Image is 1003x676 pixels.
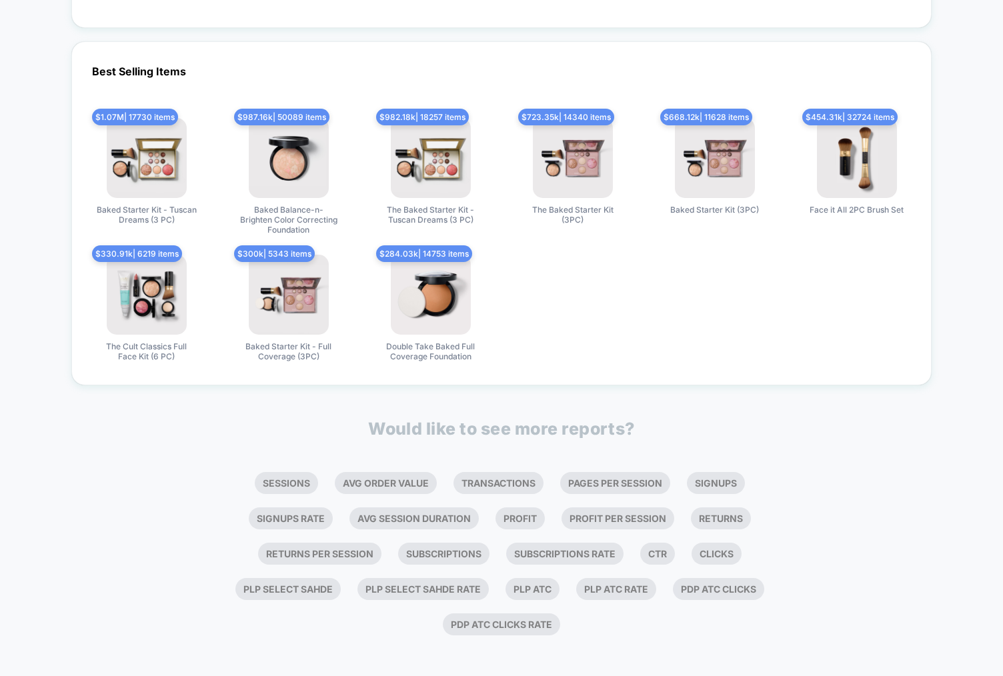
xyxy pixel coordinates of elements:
[376,109,469,125] span: $ 982.18k | 18257 items
[533,118,613,198] img: produt
[107,118,187,198] img: produt
[381,341,481,361] span: Double Take Baked Full Coverage Foundation
[258,543,381,565] li: Returns Per Session
[97,341,197,361] span: The Cult Classics Full Face Kit (6 PC)
[249,118,329,198] img: produt
[810,205,904,215] span: Face it All 2PC Brush Set
[506,578,560,600] li: Plp Atc
[376,245,472,262] span: $ 284.03k | 14753 items
[576,578,656,600] li: Plp Atc Rate
[453,472,544,494] li: Transactions
[675,118,755,198] img: produt
[562,507,674,529] li: Profit Per Session
[391,255,471,335] img: produt
[523,205,623,225] span: The Baked Starter Kit (3PC)
[249,507,333,529] li: Signups Rate
[357,578,489,600] li: Plp Select Sahde Rate
[673,578,764,600] li: Pdp Atc Clicks
[660,109,752,125] span: $ 668.12k | 11628 items
[802,109,898,125] span: $ 454.31k | 32724 items
[235,578,341,600] li: Plp Select Sahde
[687,472,745,494] li: Signups
[506,543,624,565] li: Subscriptions Rate
[239,341,339,361] span: Baked Starter Kit - Full Coverage (3PC)
[234,245,315,262] span: $ 300k | 5343 items
[107,255,187,335] img: produt
[391,118,471,198] img: produt
[560,472,670,494] li: Pages Per Session
[495,507,545,529] li: Profit
[817,118,897,198] img: produt
[255,472,318,494] li: Sessions
[518,109,614,125] span: $ 723.35k | 14340 items
[691,507,751,529] li: Returns
[670,205,759,215] span: Baked Starter Kit (3PC)
[349,507,479,529] li: Avg Session Duration
[335,472,437,494] li: Avg Order Value
[692,543,742,565] li: Clicks
[249,255,329,335] img: produt
[640,543,675,565] li: Ctr
[92,109,178,125] span: $ 1.07M | 17730 items
[381,205,481,225] span: The Baked Starter Kit - Tuscan Dreams (3 PC)
[368,419,635,439] p: Would like to see more reports?
[234,109,329,125] span: $ 987.16k | 50089 items
[92,245,182,262] span: $ 330.91k | 6219 items
[97,205,197,225] span: Baked Starter Kit - Tuscan Dreams (3 PC)
[443,613,560,635] li: Pdp Atc Clicks Rate
[239,205,339,235] span: Baked Balance-n-Brighten Color Correcting Foundation
[398,543,489,565] li: Subscriptions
